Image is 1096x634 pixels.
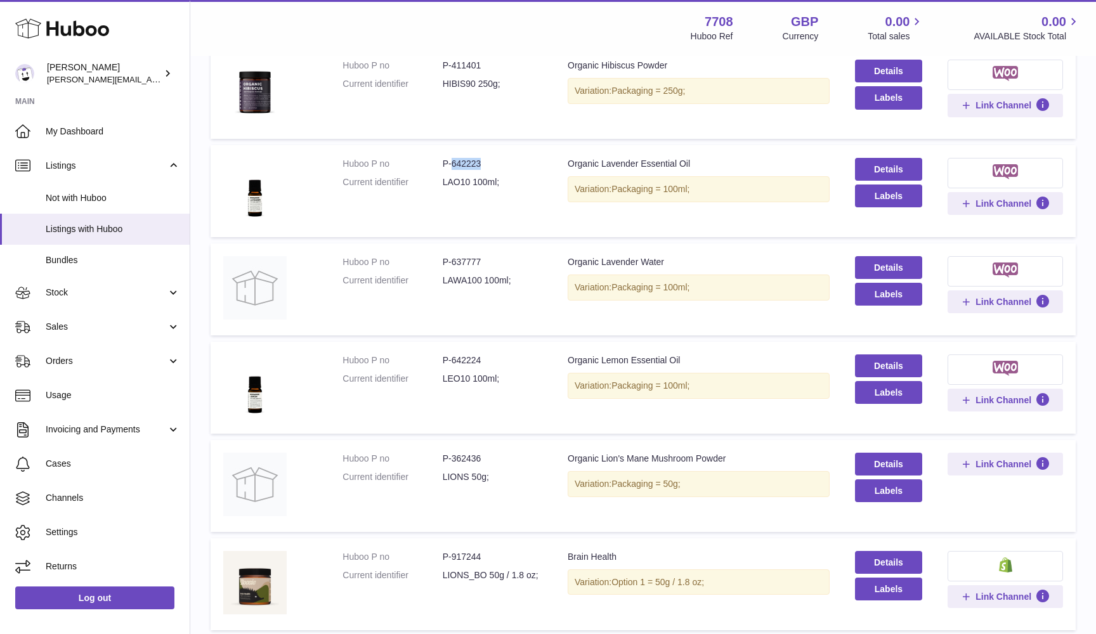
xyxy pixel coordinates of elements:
[46,160,167,172] span: Listings
[855,551,923,574] a: Details
[443,275,542,287] dd: LAWA100 100ml;
[791,13,818,30] strong: GBP
[948,585,1063,608] button: Link Channel
[342,275,442,287] dt: Current identifier
[611,479,681,489] span: Packaging = 50g;
[868,13,924,42] a: 0.00 Total sales
[46,287,167,299] span: Stock
[443,78,542,90] dd: HIBIS90 250g;
[568,275,830,301] div: Variation:
[855,479,923,502] button: Labels
[443,373,542,385] dd: LEO10 100ml;
[223,551,287,614] img: Brain Health
[855,354,923,377] a: Details
[46,526,180,538] span: Settings
[993,361,1019,376] img: woocommerce-small.png
[999,557,1012,573] img: shopify-small.png
[443,176,542,188] dd: LAO10 100ml;
[46,126,180,138] span: My Dashboard
[568,78,830,104] div: Variation:
[611,184,689,194] span: Packaging = 100ml;
[568,60,830,72] div: Organic Hibiscus Powder
[993,164,1019,179] img: woocommerce-small.png
[975,591,1031,602] span: Link Channel
[975,394,1031,406] span: Link Channel
[948,290,1063,313] button: Link Channel
[342,551,442,563] dt: Huboo P no
[342,60,442,72] dt: Huboo P no
[993,262,1019,278] img: woocommerce-small.png
[46,254,180,266] span: Bundles
[855,158,923,181] a: Details
[443,471,542,483] dd: LIONS 50g;
[691,30,733,42] div: Huboo Ref
[855,283,923,306] button: Labels
[975,458,1031,470] span: Link Channel
[443,256,542,268] dd: P-637777
[611,86,685,96] span: Packaging = 250g;
[611,282,689,292] span: Packaging = 100ml;
[46,192,180,204] span: Not with Huboo
[993,66,1019,81] img: woocommerce-small.png
[611,380,689,391] span: Packaging = 100ml;
[855,60,923,82] a: Details
[568,569,830,595] div: Variation:
[975,100,1031,111] span: Link Channel
[948,389,1063,411] button: Link Channel
[46,355,167,367] span: Orders
[855,184,923,207] button: Labels
[47,61,161,86] div: [PERSON_NAME]
[223,354,287,418] img: Organic Lemon Essential Oil
[46,424,167,436] span: Invoicing and Payments
[568,551,830,563] div: Brain Health
[948,192,1063,215] button: Link Channel
[855,381,923,404] button: Labels
[705,13,733,30] strong: 7708
[855,453,923,475] a: Details
[443,60,542,72] dd: P-411401
[948,453,1063,475] button: Link Channel
[443,158,542,170] dd: P-642223
[443,551,542,563] dd: P-917244
[342,471,442,483] dt: Current identifier
[868,30,924,42] span: Total sales
[568,373,830,399] div: Variation:
[974,13,1081,42] a: 0.00 AVAILABLE Stock Total
[611,577,704,587] span: Option 1 = 50g / 1.8 oz;
[342,373,442,385] dt: Current identifier
[855,256,923,279] a: Details
[568,453,830,465] div: Organic Lion's Mane Mushroom Powder
[15,64,34,83] img: victor@erbology.co
[46,492,180,504] span: Channels
[223,60,287,123] img: Organic Hibiscus Powder
[568,354,830,366] div: Organic Lemon Essential Oil
[1041,13,1066,30] span: 0.00
[568,176,830,202] div: Variation:
[443,354,542,366] dd: P-642224
[223,453,287,516] img: Organic Lion's Mane Mushroom Powder
[46,223,180,235] span: Listings with Huboo
[783,30,819,42] div: Currency
[568,256,830,268] div: Organic Lavender Water
[223,256,287,320] img: Organic Lavender Water
[342,354,442,366] dt: Huboo P no
[223,158,287,221] img: Organic Lavender Essential Oil
[46,389,180,401] span: Usage
[568,471,830,497] div: Variation:
[948,94,1063,117] button: Link Channel
[47,74,254,84] span: [PERSON_NAME][EMAIL_ADDRESS][DOMAIN_NAME]
[342,78,442,90] dt: Current identifier
[342,176,442,188] dt: Current identifier
[443,453,542,465] dd: P-362436
[855,578,923,600] button: Labels
[342,158,442,170] dt: Huboo P no
[46,560,180,573] span: Returns
[46,321,167,333] span: Sales
[15,586,174,609] a: Log out
[974,30,1081,42] span: AVAILABLE Stock Total
[855,86,923,109] button: Labels
[885,13,910,30] span: 0.00
[975,198,1031,209] span: Link Channel
[568,158,830,170] div: Organic Lavender Essential Oil
[342,569,442,581] dt: Current identifier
